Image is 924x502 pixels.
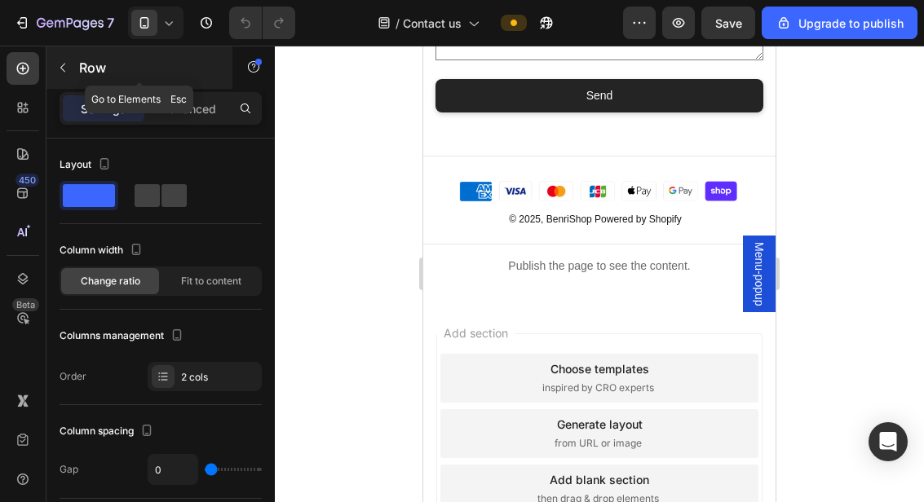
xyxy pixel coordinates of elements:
span: Fit to content [181,274,241,288]
div: Open Intercom Messenger [869,422,908,461]
div: 2 cols [181,370,258,385]
p: Settings [81,100,126,117]
span: / [396,15,400,32]
input: Auto [148,455,197,484]
span: Contact us [403,15,462,32]
button: Upgrade to publish [762,7,917,39]
div: 450 [15,174,39,187]
p: 7 [107,13,114,33]
div: Order [60,369,86,384]
div: Beta [12,298,39,311]
span: then drag & drop elements [114,446,236,460]
button: Save [701,7,755,39]
button: 7 [7,7,122,39]
span: Save [715,16,742,30]
p: Advanced [161,100,216,117]
div: Column spacing [60,421,157,443]
div: Undo/Redo [229,7,295,39]
div: Columns management [60,325,187,347]
div: Gap [60,462,78,477]
div: Column width [60,240,146,262]
p: Row [79,58,218,77]
span: Change ratio [81,274,140,288]
iframe: Design area [423,46,776,502]
div: Upgrade to publish [776,15,904,32]
div: Layout [60,154,114,176]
